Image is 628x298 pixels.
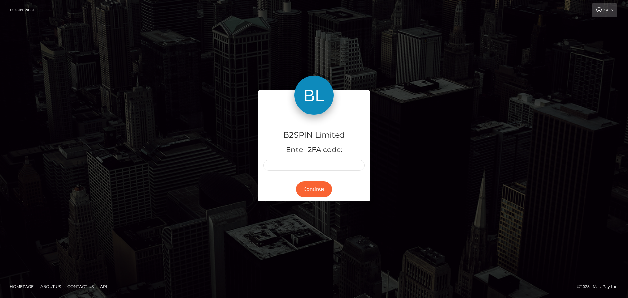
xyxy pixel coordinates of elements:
[10,3,35,17] a: Login Page
[263,145,365,155] h5: Enter 2FA code:
[7,281,36,291] a: Homepage
[65,281,96,291] a: Contact Us
[296,181,332,197] button: Continue
[592,3,617,17] a: Login
[38,281,63,291] a: About Us
[577,283,623,290] div: © 2025 , MassPay Inc.
[97,281,110,291] a: API
[294,76,334,115] img: B2SPIN Limited
[263,130,365,141] h4: B2SPIN Limited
